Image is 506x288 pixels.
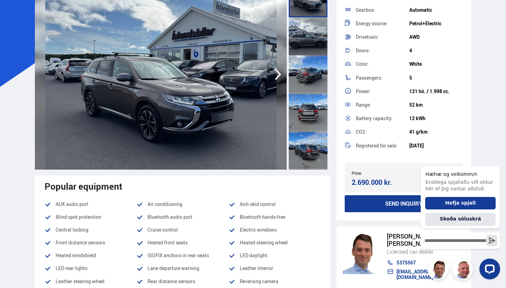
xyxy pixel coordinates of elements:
[387,233,465,247] div: [PERSON_NAME] [PERSON_NAME]
[45,251,137,260] li: Heated windshield
[45,226,137,234] li: Central locking
[409,21,463,26] div: Petrol+Electric
[409,48,463,53] div: 4
[45,181,321,191] div: Popular equipment
[409,7,463,13] div: Automatic
[356,89,409,94] div: Power:
[136,238,229,247] li: Heated front seats
[387,260,465,265] a: 5375567
[229,226,321,234] li: Electric windows
[352,171,404,175] div: Price:
[229,277,321,286] li: Reversing camera
[356,35,409,39] div: Drivetrain:
[45,264,137,272] li: LED rear lights
[356,75,409,80] div: Passengers:
[136,264,229,272] li: Lane departure warning
[387,269,465,280] a: [EMAIL_ADDRESS][DOMAIN_NAME]
[409,116,463,121] div: 12 kWh
[409,102,463,108] div: 52 km
[45,200,137,208] li: AUX audio port
[387,247,465,256] div: Licensed car dealer
[356,8,409,12] div: Gearbox:
[345,195,463,212] button: Send inquiry
[356,21,409,26] div: Energy source:
[229,264,321,272] li: Leather interior
[409,143,463,148] div: [DATE]
[409,129,463,135] div: 41 g/km
[229,251,321,260] li: LED daylight
[409,75,463,81] div: 5
[356,102,409,107] div: Range:
[356,48,409,53] div: Doors:
[45,238,137,247] li: Front distance sensors
[415,154,503,285] iframe: LiveChat chat widget
[136,226,229,234] li: Cruise control
[343,233,380,274] img: FbJEzSuNWCJXmdc-.webp
[352,178,402,187] div: 2.690.000 kr.
[409,89,463,94] div: 121 hö. / 1.998 cc.
[136,251,229,260] li: ISOFIX anchors in rear seats
[45,277,137,286] li: Leather steering wheel
[409,34,463,40] div: AWD
[356,129,409,134] div: CO2:
[356,116,409,121] div: Battery сapacity:
[229,200,321,208] li: Anti-skid control
[356,143,409,148] div: Registered for sale:
[229,213,321,221] li: Bluetooth hands-free
[136,200,229,208] li: Air conditioning
[136,213,229,221] li: Bluetooth audio port
[356,62,409,66] div: Color:
[409,61,463,67] div: White
[229,238,321,247] li: Heated steering wheel
[45,213,137,221] li: Blind spot protection
[136,277,229,286] li: Rear distance sensors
